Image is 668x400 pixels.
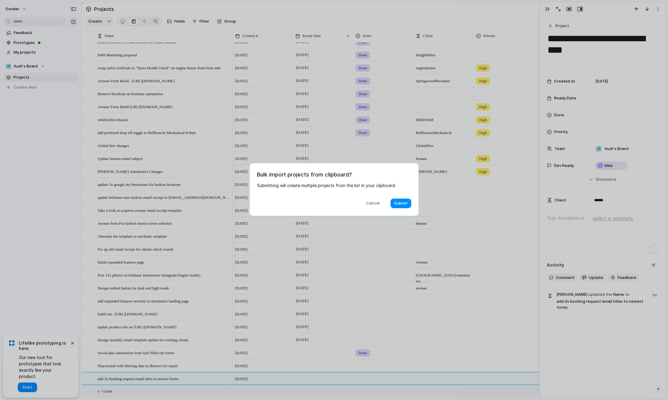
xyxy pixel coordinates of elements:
button: Submit [390,198,411,208]
span: Cancel [366,200,380,206]
p: Submitting will create multiple projects from the list in your clipboard. [257,182,411,189]
span: Submit [394,200,408,206]
h1: Bulk import projects from clipboard? [257,170,411,179]
button: Cancel [361,198,385,208]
